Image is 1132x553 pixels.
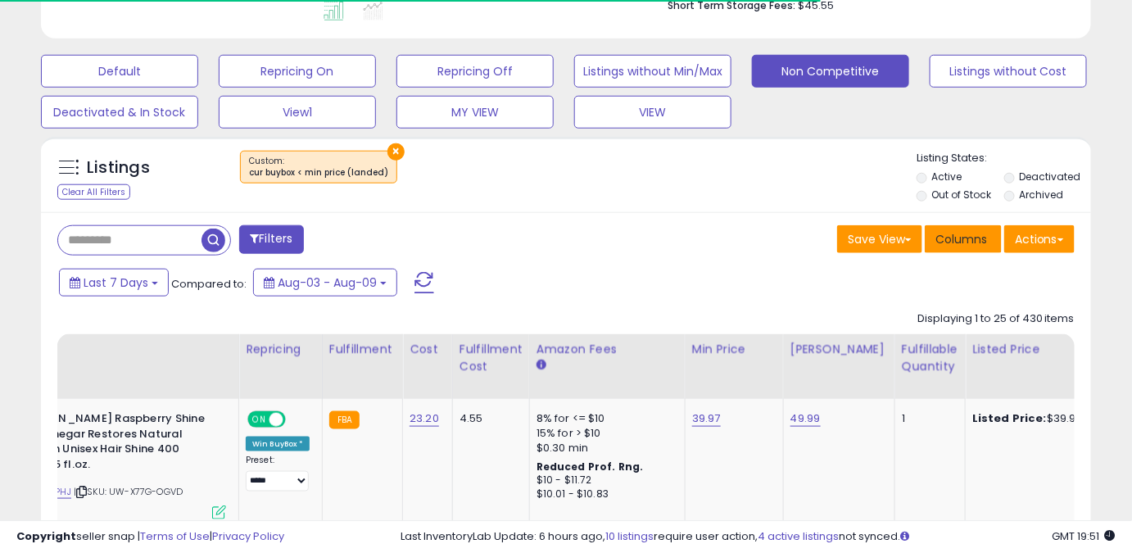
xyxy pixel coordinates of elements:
[537,460,644,474] b: Reduced Prof. Rng.
[396,96,554,129] button: MY VIEW
[460,341,523,375] div: Fulfillment Cost
[537,487,672,501] div: $10.01 - $10.83
[917,151,1091,166] p: Listing States:
[790,341,888,358] div: [PERSON_NAME]
[57,184,130,200] div: Clear All Filters
[16,529,284,545] div: seller snap | |
[249,155,388,179] span: Custom:
[537,426,672,441] div: 15% for > $10
[74,485,183,498] span: | SKU: UW-X77G-OGVD
[253,269,397,297] button: Aug-03 - Aug-09
[972,341,1114,358] div: Listed Price
[387,143,405,161] button: ×
[925,225,1002,253] button: Columns
[537,411,672,426] div: 8% for <= $10
[917,311,1075,327] div: Displaying 1 to 25 of 430 items
[574,55,731,88] button: Listings without Min/Max
[931,170,962,184] label: Active
[219,96,376,129] button: View1
[283,413,310,427] span: OFF
[239,225,303,254] button: Filters
[902,341,958,375] div: Fulfillable Quantity
[396,55,554,88] button: Repricing Off
[1004,225,1075,253] button: Actions
[87,156,150,179] h5: Listings
[692,410,721,427] a: 39.97
[460,411,517,426] div: 4.55
[278,274,377,291] span: Aug-03 - Aug-09
[606,528,654,544] a: 10 listings
[902,411,953,426] div: 1
[537,341,678,358] div: Amazon Fees
[59,269,169,297] button: Last 7 Days
[41,55,198,88] button: Default
[17,411,216,476] b: [PERSON_NAME] Raspberry Shine Hair Vinegar Restores Natural Women Unisex Hair Shine 400 ml./13.5 ...
[1020,188,1064,202] label: Archived
[930,55,1087,88] button: Listings without Cost
[972,410,1047,426] b: Listed Price:
[790,410,821,427] a: 49.99
[329,341,396,358] div: Fulfillment
[752,55,909,88] button: Non Competitive
[41,96,198,129] button: Deactivated & In Stock
[935,231,987,247] span: Columns
[972,411,1108,426] div: $39.97
[212,528,284,544] a: Privacy Policy
[219,55,376,88] button: Repricing On
[140,528,210,544] a: Terms of Use
[401,529,1116,545] div: Last InventoryLab Update: 6 hours ago, require user action, not synced.
[1053,528,1116,544] span: 2025-08-17 19:51 GMT
[1020,170,1081,184] label: Deactivated
[16,528,76,544] strong: Copyright
[837,225,922,253] button: Save View
[758,528,840,544] a: 4 active listings
[84,274,148,291] span: Last 7 Days
[537,358,546,373] small: Amazon Fees.
[931,188,991,202] label: Out of Stock
[249,167,388,179] div: cur buybox < min price (landed)
[246,437,310,451] div: Win BuyBox *
[410,341,446,358] div: Cost
[249,413,269,427] span: ON
[410,410,439,427] a: 23.20
[692,341,777,358] div: Min Price
[537,441,672,456] div: $0.30 min
[537,474,672,487] div: $10 - $11.72
[171,276,247,292] span: Compared to:
[246,455,310,492] div: Preset:
[574,96,731,129] button: VIEW
[329,411,360,429] small: FBA
[246,341,315,358] div: Repricing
